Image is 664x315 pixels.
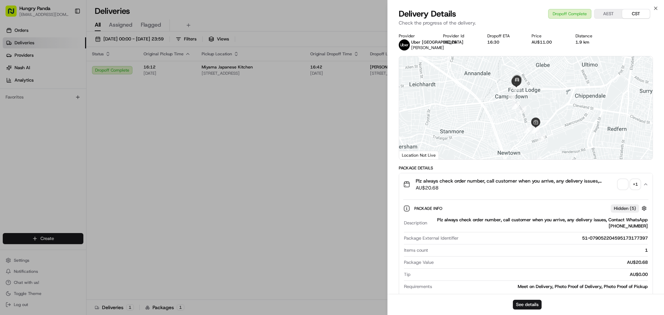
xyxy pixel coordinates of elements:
[594,9,622,18] button: AEST
[57,126,60,131] span: •
[513,300,542,309] button: See details
[31,73,95,78] div: We're available if you need us!
[61,126,75,131] span: 8月7日
[23,107,25,113] span: •
[7,28,126,39] p: Welcome 👋
[399,173,653,195] button: Plz always check order number, call customer when you arrive, any delivery issues, Contact WhatsA...
[58,155,64,161] div: 💻
[443,39,457,45] button: 36D29
[404,235,459,241] span: Package External Identifier
[404,271,411,278] span: Tip
[443,33,476,39] div: Provider Id
[399,39,410,50] img: uber-new-logo.jpeg
[399,19,653,26] p: Check the progress of the delivery.
[7,90,44,95] div: Past conversations
[7,155,12,161] div: 📗
[4,152,56,164] a: 📗Knowledge Base
[531,126,538,133] div: 5
[435,284,648,290] div: Meet on Delivery, Photo Proof of Delivery, Photo Proof of Pickup
[15,66,27,78] img: 1727276513143-84d647e1-66c0-4f92-a045-3c9f9f5dfd92
[56,152,114,164] a: 💻API Documentation
[487,39,520,45] div: 16:30
[622,9,650,18] button: CST
[411,39,463,45] span: Uber [GEOGRAPHIC_DATA]
[524,126,532,133] div: 6
[14,126,19,132] img: 1736555255976-a54dd68f-1ca7-489b-9aae-adbdc363a1c4
[18,45,114,52] input: Clear
[14,155,53,161] span: Knowledge Base
[534,156,541,164] div: 2
[404,247,428,253] span: Items count
[630,179,640,189] div: + 1
[27,107,43,113] span: 8月15日
[413,271,648,278] div: AU$0.00
[404,259,434,266] span: Package Value
[21,126,56,131] span: [PERSON_NAME]
[532,125,539,133] div: 4
[532,33,565,39] div: Price
[399,195,653,302] div: Plz always check order number, call customer when you arrive, any delivery issues, Contact WhatsA...
[532,39,565,45] div: AU$11.00
[487,33,520,39] div: Dropoff ETA
[399,33,432,39] div: Provider
[430,217,648,229] div: Plz always check order number, call customer when you arrive, any delivery issues, Contact WhatsA...
[618,179,640,189] button: +1
[416,184,615,191] span: AU$20.68
[411,45,444,50] span: [PERSON_NAME]
[69,172,84,177] span: Pylon
[7,119,18,130] img: Asif Zaman Khan
[416,177,615,184] span: Plz always check order number, call customer when you arrive, any delivery issues, Contact WhatsA...
[614,205,636,212] span: Hidden ( 5 )
[461,235,648,241] div: 51-079052204595173177397
[611,204,648,213] button: Hidden (5)
[118,68,126,76] button: Start new chat
[538,134,545,142] div: 3
[575,39,609,45] div: 1.9 km
[404,284,432,290] span: Requirements
[65,155,111,161] span: API Documentation
[512,101,519,109] div: 9
[107,89,126,97] button: See all
[575,33,609,39] div: Distance
[399,151,439,159] div: Location Not Live
[31,66,113,73] div: Start new chat
[399,165,653,171] div: Package Details
[519,106,526,113] div: 7
[399,8,456,19] span: Delivery Details
[414,206,444,211] span: Package Info
[7,7,21,21] img: Nash
[49,171,84,177] a: Powered byPylon
[508,92,516,100] div: 10
[404,220,427,226] span: Description
[436,259,648,266] div: AU$20.68
[7,66,19,78] img: 1736555255976-a54dd68f-1ca7-489b-9aae-adbdc363a1c4
[431,247,648,253] div: 1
